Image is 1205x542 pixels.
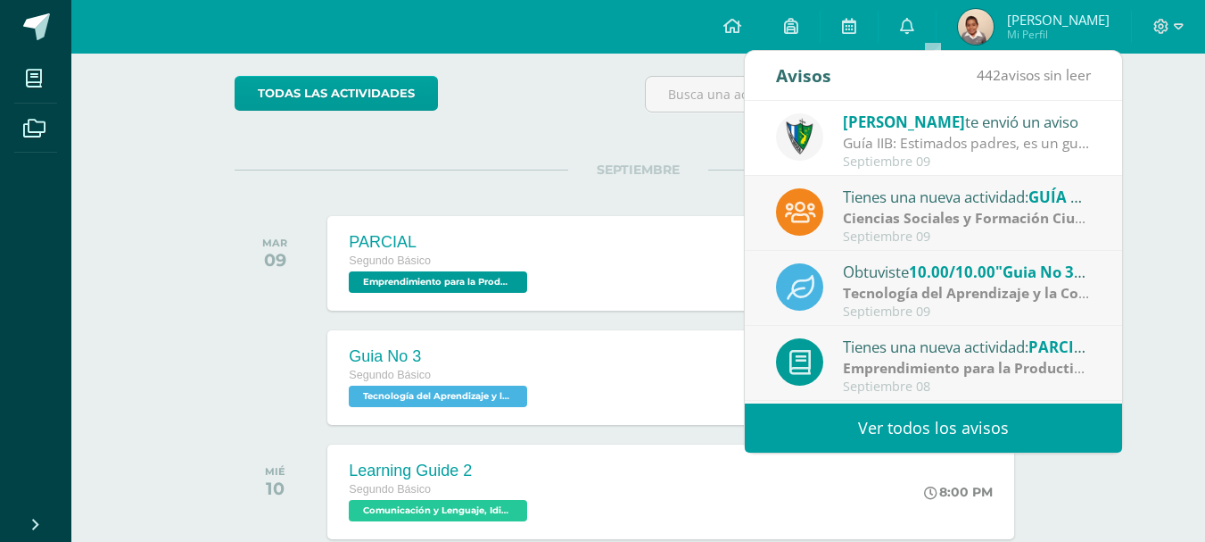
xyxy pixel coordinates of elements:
span: [PERSON_NAME] [1007,11,1110,29]
img: 9f174a157161b4ddbe12118a61fed988.png [776,113,823,161]
div: | Zona [843,283,1091,304]
div: Tienes una nueva actividad: [843,185,1091,208]
div: Tienes una nueva actividad: [843,335,1091,358]
strong: Emprendimiento para la Productividad [843,358,1112,378]
div: Septiembre 09 [843,304,1091,320]
span: 10.00/10.00 [909,262,995,282]
a: todas las Actividades [235,76,438,111]
div: | Parcial [843,358,1091,379]
span: avisos sin leer [977,65,1091,85]
div: te envió un aviso [843,110,1091,133]
div: Avisos [776,51,831,100]
input: Busca una actividad próxima aquí... [646,77,1041,112]
span: Segundo Básico [349,369,431,381]
span: SEPTIEMBRE [568,162,708,178]
span: Tecnología del Aprendizaje y la Comunicación (Informática) 'B' [349,386,527,407]
div: Guia No 3 [349,347,532,366]
span: 442 [977,65,1001,85]
div: Septiembre 08 [843,379,1091,395]
span: Comunicación y Lenguaje, Idioma Extranjero Inglés 'B' [349,500,527,521]
div: MIÉ [265,465,285,478]
div: 09 [262,249,287,271]
a: Ver todos los avisos [745,404,1122,453]
img: 1efcab6be5c8749cd310c4f9a9f1dc45.png [958,9,994,45]
span: [PERSON_NAME] [843,112,965,132]
span: Emprendimiento para la Productividad 'B' [349,271,527,293]
span: PARCIAL [1028,337,1093,357]
span: "Guia No 3" [995,262,1085,282]
span: Segundo Básico [349,254,431,267]
div: Learning Guide 2 [349,462,532,480]
div: Septiembre 09 [843,154,1091,170]
div: Guía IIB: Estimados padres, es un gusto saludarlos. Debido a las consultas recientes sobre los da... [843,133,1091,154]
div: Septiembre 09 [843,229,1091,245]
div: | Zona [843,208,1091,229]
span: Mi Perfil [1007,27,1110,42]
span: GUÍA DE APRENDIZAJE 3 [1028,187,1205,207]
div: MAR [262,237,287,249]
div: 10 [265,478,285,499]
div: 8:00 PM [924,484,993,500]
div: Obtuviste en [843,260,1091,283]
div: PARCIAL [349,233,532,252]
span: Segundo Básico [349,483,431,496]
